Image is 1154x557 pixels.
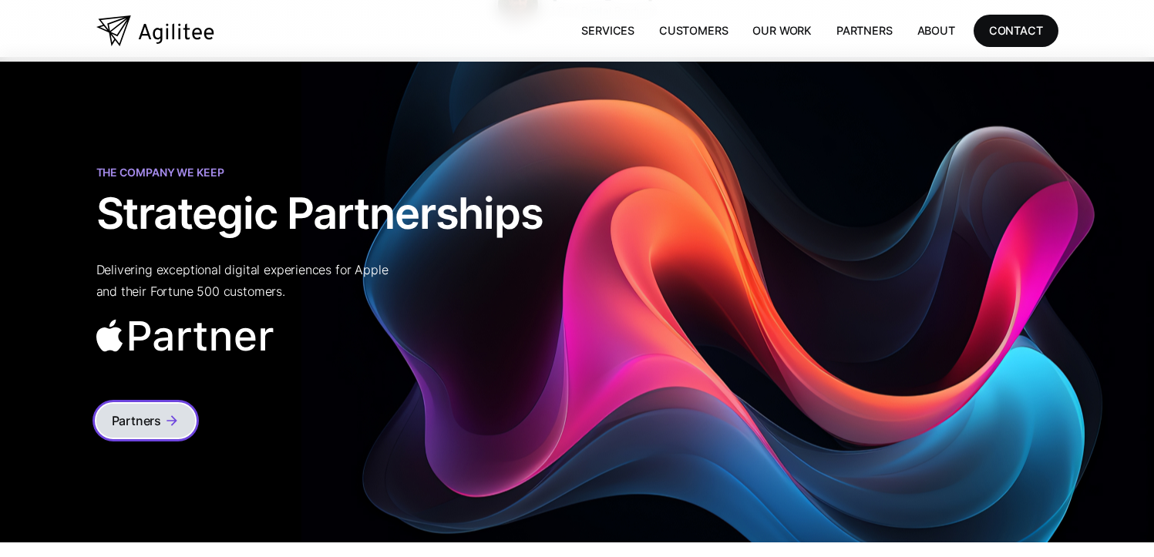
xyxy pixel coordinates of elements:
[96,186,826,240] h1: Strategic Partnerships
[96,404,196,438] a: Partnersarrow_forward
[96,162,1009,183] div: The company we keep
[824,15,905,46] a: Partners
[96,259,412,302] p: Delivering exceptional digital experiences for Apple and their Fortune 500 customers.
[96,15,214,46] a: home
[112,410,162,431] div: Partners
[974,15,1058,46] a: CONTACT
[740,15,824,46] a: Our Work
[647,15,740,46] a: Customers
[569,15,647,46] a: Services
[164,413,180,428] div: arrow_forward
[989,21,1043,40] div: CONTACT
[905,15,967,46] a: About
